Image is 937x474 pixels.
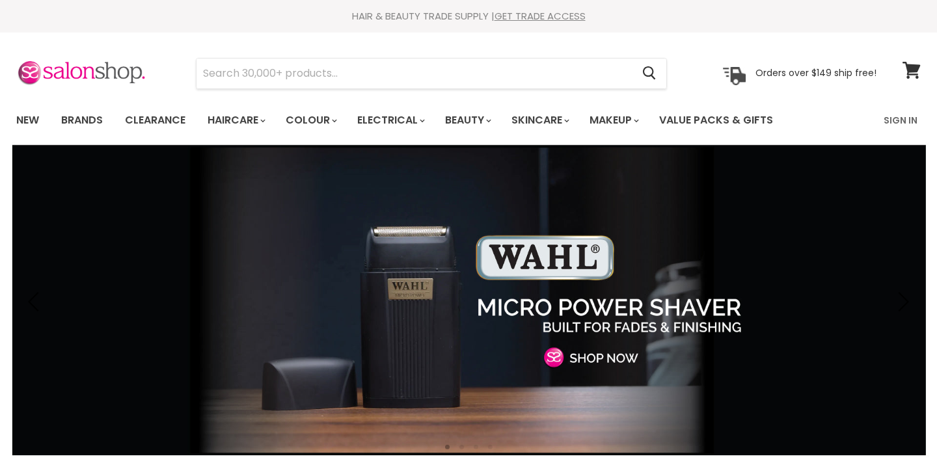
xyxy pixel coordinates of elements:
[51,107,113,134] a: Brands
[197,59,632,88] input: Search
[580,107,647,134] a: Makeup
[632,59,666,88] button: Search
[276,107,345,134] a: Colour
[7,107,49,134] a: New
[876,107,925,134] a: Sign In
[435,107,499,134] a: Beauty
[115,107,195,134] a: Clearance
[755,67,876,79] p: Orders over $149 ship free!
[888,289,914,315] button: Next
[495,9,586,23] a: GET TRADE ACCESS
[459,445,464,449] li: Page dot 2
[474,445,478,449] li: Page dot 3
[872,413,924,461] iframe: Gorgias live chat messenger
[7,101,830,139] ul: Main menu
[23,289,49,315] button: Previous
[488,445,493,449] li: Page dot 4
[347,107,433,134] a: Electrical
[502,107,577,134] a: Skincare
[649,107,783,134] a: Value Packs & Gifts
[198,107,273,134] a: Haircare
[196,58,667,89] form: Product
[445,445,450,449] li: Page dot 1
